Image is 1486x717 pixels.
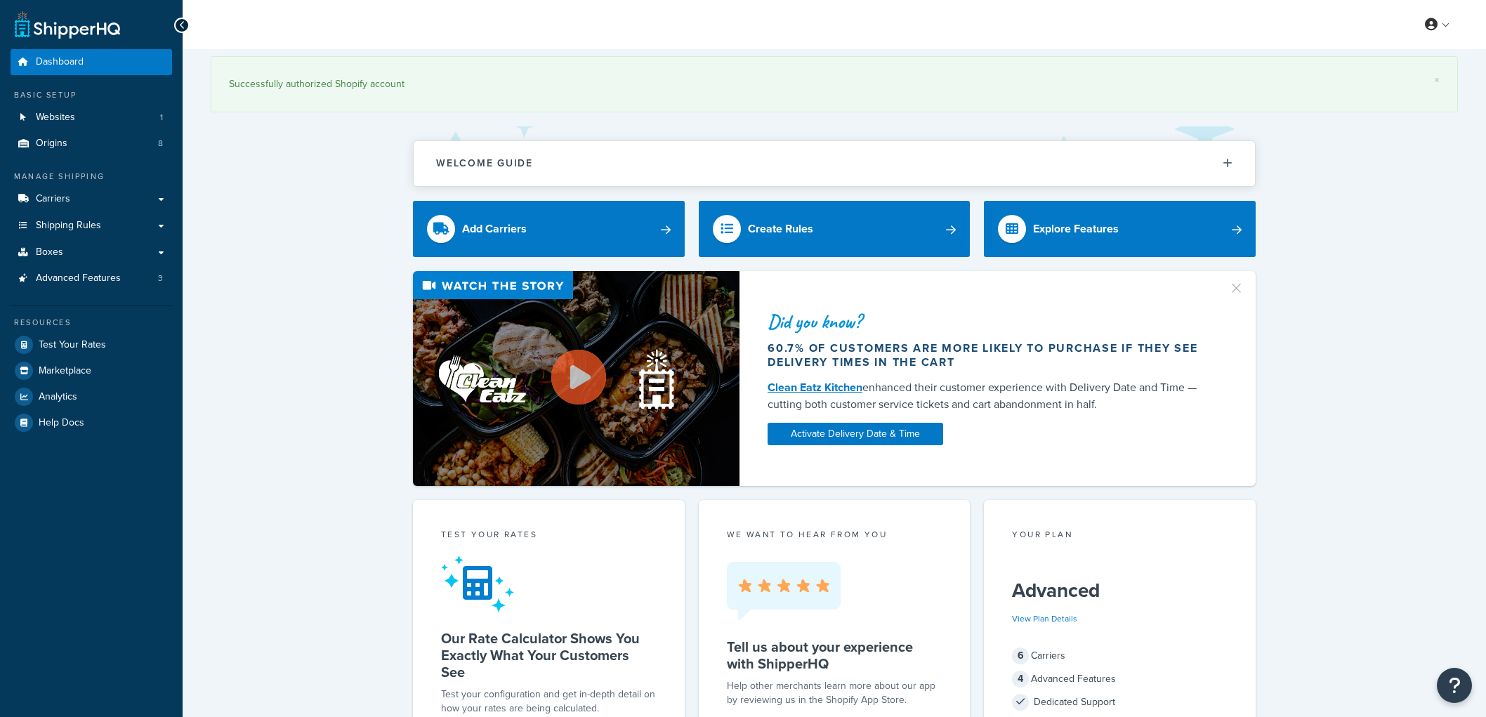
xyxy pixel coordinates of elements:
[1012,692,1228,712] div: Dedicated Support
[1033,219,1119,239] div: Explore Features
[727,528,942,541] p: we want to hear from you
[39,391,77,403] span: Analytics
[1012,579,1228,602] h5: Advanced
[768,341,1211,369] div: 60.7% of customers are more likely to purchase if they see delivery times in the cart
[36,246,63,258] span: Boxes
[11,213,172,239] a: Shipping Rules
[768,379,862,395] a: Clean Eatz Kitchen
[413,271,739,487] img: Video thumbnail
[768,312,1211,331] div: Did you know?
[436,158,533,169] h2: Welcome Guide
[1012,612,1077,625] a: View Plan Details
[158,138,163,150] span: 8
[1012,671,1029,688] span: 4
[36,193,70,205] span: Carriers
[984,201,1256,257] a: Explore Features
[1012,647,1029,664] span: 6
[36,112,75,124] span: Websites
[441,688,657,716] div: Test your configuration and get in-depth detail on how your rates are being calculated.
[699,201,971,257] a: Create Rules
[11,89,172,101] div: Basic Setup
[11,317,172,329] div: Resources
[39,417,84,429] span: Help Docs
[11,410,172,435] a: Help Docs
[36,56,84,68] span: Dashboard
[11,131,172,157] a: Origins8
[36,272,121,284] span: Advanced Features
[11,265,172,291] a: Advanced Features3
[229,74,1440,94] div: Successfully authorized Shopify account
[727,638,942,672] h5: Tell us about your experience with ShipperHQ
[441,630,657,680] h5: Our Rate Calculator Shows You Exactly What Your Customers See
[39,339,106,351] span: Test Your Rates
[413,201,685,257] a: Add Carriers
[462,219,527,239] div: Add Carriers
[727,679,942,707] p: Help other merchants learn more about our app by reviewing us in the Shopify App Store.
[11,239,172,265] a: Boxes
[11,186,172,212] a: Carriers
[768,379,1211,413] div: enhanced their customer experience with Delivery Date and Time — cutting both customer service ti...
[11,131,172,157] li: Origins
[11,105,172,131] a: Websites1
[158,272,163,284] span: 3
[1012,669,1228,689] div: Advanced Features
[414,141,1255,185] button: Welcome Guide
[11,171,172,183] div: Manage Shipping
[160,112,163,124] span: 1
[1437,668,1472,703] button: Open Resource Center
[11,384,172,409] a: Analytics
[1012,646,1228,666] div: Carriers
[36,220,101,232] span: Shipping Rules
[441,528,657,544] div: Test your rates
[11,358,172,383] a: Marketplace
[768,423,943,445] a: Activate Delivery Date & Time
[39,365,91,377] span: Marketplace
[11,105,172,131] li: Websites
[1434,74,1440,86] a: ×
[1012,528,1228,544] div: Your Plan
[748,219,813,239] div: Create Rules
[36,138,67,150] span: Origins
[11,49,172,75] a: Dashboard
[11,265,172,291] li: Advanced Features
[11,332,172,357] a: Test Your Rates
